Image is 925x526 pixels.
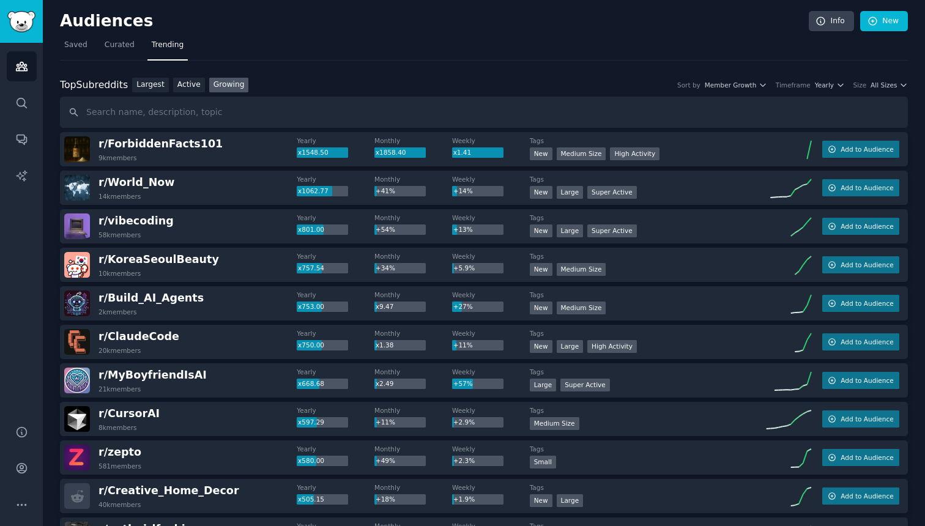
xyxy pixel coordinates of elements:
dt: Tags [530,483,762,492]
span: Add to Audience [841,299,893,308]
dt: Yearly [297,483,374,492]
span: +54% [376,226,395,233]
img: MyBoyfriendIsAI [64,368,90,393]
button: Add to Audience [822,179,899,196]
dt: Weekly [452,445,530,453]
div: Sort by [677,81,700,89]
img: zepto [64,445,90,470]
span: +11% [453,341,473,349]
div: Large [530,379,557,391]
dt: Yearly [297,368,374,376]
div: New [530,494,552,507]
img: World_Now [64,175,90,201]
dt: Weekly [452,483,530,492]
span: r/ World_Now [98,176,174,188]
span: +2.9% [453,418,475,426]
span: Yearly [815,81,834,89]
span: Add to Audience [841,415,893,423]
span: x757.54 [298,264,324,272]
span: Add to Audience [841,222,893,231]
dt: Weekly [452,252,530,261]
img: ForbiddenFacts101 [64,136,90,162]
span: r/ Build_AI_Agents [98,292,204,304]
div: Large [557,224,584,237]
span: r/ KoreaSeoulBeauty [98,253,219,265]
div: Medium Size [530,417,579,430]
span: r/ zepto [98,446,141,458]
span: Add to Audience [841,183,893,192]
div: 40k members [98,500,141,509]
span: +11% [376,418,395,426]
dt: Yearly [297,213,374,222]
dt: Tags [530,213,762,222]
button: Yearly [815,81,845,89]
button: Add to Audience [822,372,899,389]
dt: Monthly [374,483,452,492]
button: Add to Audience [822,449,899,466]
div: 10k members [98,269,141,278]
dt: Monthly [374,213,452,222]
span: Add to Audience [841,453,893,462]
div: Small [530,456,556,469]
span: +1.9% [453,495,475,503]
img: ClaudeCode [64,329,90,355]
button: All Sizes [871,81,908,89]
a: Curated [100,35,139,61]
span: x753.00 [298,303,324,310]
span: x1.41 [453,149,472,156]
div: 2k members [98,308,137,316]
div: 58k members [98,231,141,239]
h2: Audiences [60,12,809,31]
span: x505.15 [298,495,324,503]
span: x1.38 [376,341,394,349]
dt: Tags [530,175,762,183]
dt: Weekly [452,368,530,376]
span: +41% [376,187,395,194]
span: Add to Audience [841,338,893,346]
dt: Monthly [374,406,452,415]
div: Super Active [587,186,637,199]
input: Search name, description, topic [60,97,908,128]
div: Medium Size [557,263,606,276]
button: Add to Audience [822,256,899,273]
dt: Yearly [297,136,374,145]
img: Build_AI_Agents [64,291,90,316]
span: Add to Audience [841,492,893,500]
dt: Weekly [452,406,530,415]
div: Large [557,186,584,199]
span: r/ ClaudeCode [98,330,179,343]
button: Add to Audience [822,295,899,312]
a: Active [173,78,205,93]
span: Add to Audience [841,261,893,269]
dt: Tags [530,329,762,338]
dt: Yearly [297,175,374,183]
div: High Activity [587,340,637,353]
div: 9k members [98,154,137,162]
dt: Monthly [374,291,452,299]
span: x1858.40 [376,149,406,156]
span: r/ vibecoding [98,215,174,227]
div: 20k members [98,346,141,355]
span: +34% [376,264,395,272]
div: Top Subreddits [60,78,128,93]
span: x580.00 [298,457,324,464]
span: +27% [453,303,473,310]
a: Largest [132,78,169,93]
span: Add to Audience [841,376,893,385]
img: KoreaSeoulBeauty [64,252,90,278]
span: Trending [152,40,184,51]
dt: Tags [530,136,762,145]
a: Growing [209,78,249,93]
dt: Tags [530,368,762,376]
span: Member Growth [705,81,757,89]
dt: Tags [530,291,762,299]
dt: Monthly [374,252,452,261]
div: Large [557,494,584,507]
span: x1062.77 [298,187,329,194]
div: 14k members [98,192,141,201]
dt: Yearly [297,291,374,299]
span: x9.47 [376,303,394,310]
div: New [530,224,552,237]
button: Member Growth [705,81,767,89]
span: +14% [453,187,473,194]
